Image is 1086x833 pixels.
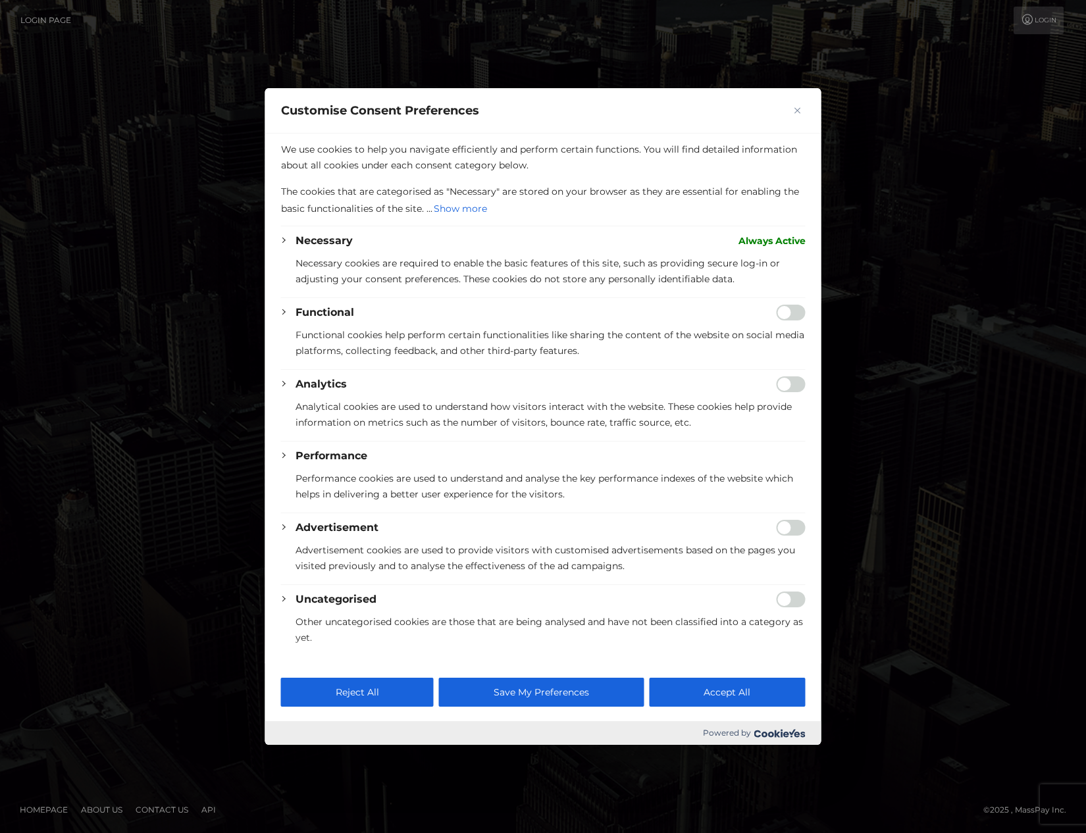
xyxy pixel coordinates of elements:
input: Enable Uncategorised [777,592,806,607]
img: Cookieyes logo [754,729,806,738]
button: Functional [296,305,354,320]
p: Performance cookies are used to understand and analyse the key performance indexes of the website... [296,470,806,502]
p: Analytical cookies are used to understand how visitors interact with the website. These cookies h... [296,399,806,430]
button: Advertisement [296,520,378,536]
button: Performance [296,448,367,464]
p: We use cookies to help you navigate efficiently and perform certain functions. You will find deta... [281,141,806,173]
div: Powered by [265,721,821,745]
img: Close [794,107,801,114]
button: Close [790,103,806,118]
p: The cookies that are categorised as "Necessary" are stored on your browser as they are essential ... [281,184,806,218]
input: Enable Analytics [777,376,806,392]
div: Customise Consent Preferences [265,88,821,745]
p: Advertisement cookies are used to provide visitors with customised advertisements based on the pa... [296,542,806,574]
button: Accept All [649,678,805,707]
button: Analytics [296,376,347,392]
button: Show more [432,199,488,218]
span: Customise Consent Preferences [281,103,479,118]
button: Save My Preferences [439,678,644,707]
input: Enable Functional [777,305,806,320]
p: Necessary cookies are required to enable the basic features of this site, such as providing secur... [296,255,806,287]
p: Functional cookies help perform certain functionalities like sharing the content of the website o... [296,327,806,359]
button: Necessary [296,233,353,249]
p: Other uncategorised cookies are those that are being analysed and have not been classified into a... [296,614,806,645]
button: Uncategorised [296,592,376,607]
button: Reject All [281,678,434,707]
span: Always Active [738,233,806,249]
input: Enable Advertisement [777,520,806,536]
